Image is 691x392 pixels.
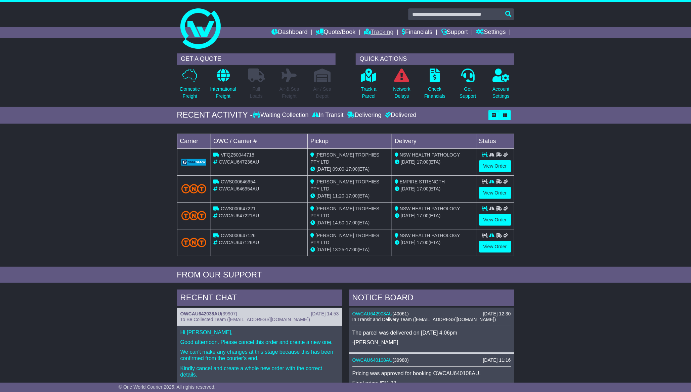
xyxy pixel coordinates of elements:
[400,206,460,211] span: NSW HEALTH PATHOLOGY
[476,134,514,148] td: Status
[311,311,339,317] div: [DATE] 14:53
[394,357,407,363] span: 39980
[310,219,389,226] div: - (ETA)
[345,112,383,119] div: Delivering
[310,152,379,165] span: [PERSON_NAME] TROPHIES PTY LTD
[417,186,429,191] span: 17:00
[210,86,236,100] p: International Freight
[346,247,358,252] span: 17:00
[424,86,445,100] p: Check Financials
[479,160,511,172] a: View Order
[272,27,308,38] a: Dashboard
[180,317,310,322] span: To Be Collected Team ([EMAIL_ADDRESS][DOMAIN_NAME])
[364,27,393,38] a: Tracking
[316,193,331,199] span: [DATE]
[352,357,511,363] div: ( )
[180,365,339,378] p: Kindly cancel and create a whole new order with the correct details.
[349,290,514,308] div: NOTICE BOARD
[417,213,429,218] span: 17:00
[417,240,429,245] span: 17:00
[223,311,236,316] span: 39907
[310,166,389,173] div: - (ETA)
[221,152,254,158] span: VFQZ50044718
[119,384,216,390] span: © One World Courier 2025. All rights reserved.
[181,159,207,166] img: GetCarrierServiceLogo
[479,214,511,226] a: View Order
[492,68,510,103] a: AccountSettings
[180,68,200,103] a: DomesticFreight
[316,27,355,38] a: Quote/Book
[333,247,344,252] span: 13:25
[393,86,410,100] p: Network Delays
[310,192,389,200] div: - (ETA)
[211,134,308,148] td: OWC / Carrier #
[346,166,358,172] span: 17:00
[401,186,416,191] span: [DATE]
[316,247,331,252] span: [DATE]
[483,357,511,363] div: [DATE] 11:16
[180,86,200,100] p: Domestic Freight
[395,212,473,219] div: (ETA)
[180,311,221,316] a: OWCAU642038AU
[177,53,336,65] div: GET A QUOTE
[180,349,339,361] p: We can't make any changes at this stage because this has been confirmed from the courier's end.
[221,206,256,211] span: OWS000647221
[181,184,207,193] img: TNT_Domestic.png
[177,290,342,308] div: RECENT CHAT
[356,53,514,65] div: QUICK ACTIONS
[424,68,446,103] a: CheckFinancials
[177,270,514,280] div: FROM OUR SUPPORT
[352,317,496,322] span: In Transit and Delivery Team ([EMAIL_ADDRESS][DOMAIN_NAME])
[402,27,432,38] a: Financials
[395,159,473,166] div: (ETA)
[400,233,460,238] span: NSW HEALTH PATHOLOGY
[361,86,377,100] p: Track a Parcel
[352,357,393,363] a: OWCAU640108AU
[181,211,207,220] img: TNT_Domestic.png
[392,134,476,148] td: Delivery
[352,380,511,386] p: Final price: $34.23.
[393,68,411,103] a: NetworkDelays
[310,112,345,119] div: In Transit
[395,239,473,246] div: (ETA)
[310,233,379,245] span: [PERSON_NAME] TROPHIES PTY LTD
[253,112,310,119] div: Waiting Collection
[180,329,339,336] p: Hi [PERSON_NAME],
[346,220,358,225] span: 17:00
[333,220,344,225] span: 14:50
[383,112,417,119] div: Delivered
[310,179,379,191] span: [PERSON_NAME] TROPHIES PTY LTD
[460,86,476,100] p: Get Support
[352,339,511,346] p: -[PERSON_NAME]
[401,213,416,218] span: [DATE]
[210,68,236,103] a: InternationalFreight
[459,68,476,103] a: GetSupport
[308,134,392,148] td: Pickup
[441,27,468,38] a: Support
[352,370,511,377] p: Pricing was approved for booking OWCAU640108AU.
[394,311,407,316] span: 40061
[333,193,344,199] span: 11:20
[316,220,331,225] span: [DATE]
[333,166,344,172] span: 09:00
[221,179,256,184] span: OWS000646954
[316,166,331,172] span: [DATE]
[361,68,377,103] a: Track aParcel
[219,213,259,218] span: OWCAU647221AU
[279,86,299,100] p: Air & Sea Freight
[177,134,211,148] td: Carrier
[492,86,510,100] p: Account Settings
[400,179,445,184] span: EMPIRE STRENGTH
[180,339,339,345] p: Good afternoon. Please cancel this order and create a new one.
[248,86,265,100] p: Full Loads
[177,110,253,120] div: RECENT ACTIVITY -
[352,311,393,316] a: OWCAU642903AU
[181,238,207,247] img: TNT_Domestic.png
[180,311,339,317] div: ( )
[346,193,358,199] span: 17:00
[310,246,389,253] div: - (ETA)
[352,330,511,336] p: The parcel was delivered on [DATE] 4.06pm
[400,152,460,158] span: NSW HEALTH PATHOLOGY
[395,185,473,192] div: (ETA)
[483,311,511,317] div: [DATE] 12:30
